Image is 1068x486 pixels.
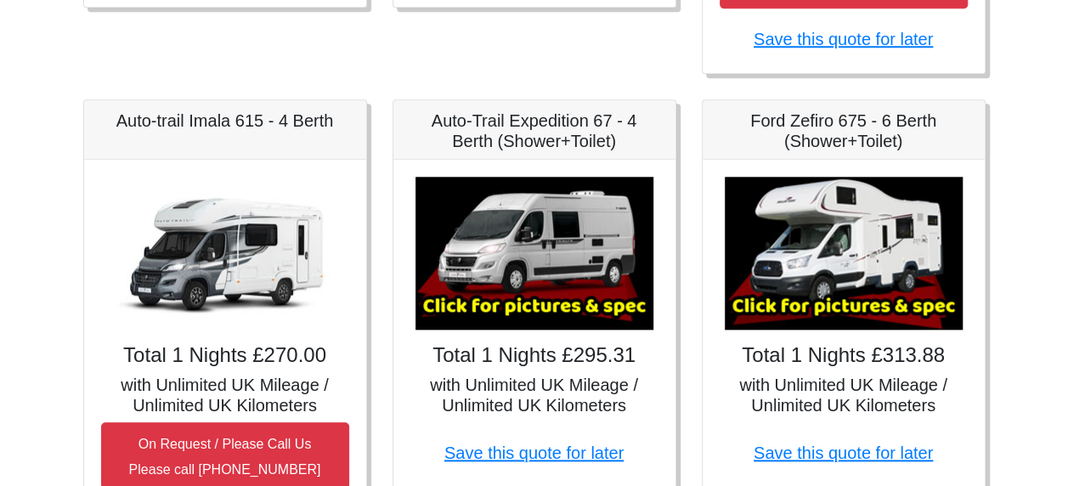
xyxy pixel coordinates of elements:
h5: Ford Zefiro 675 - 6 Berth (Shower+Toilet) [720,110,968,151]
a: Save this quote for later [444,444,624,462]
img: Auto-Trail Expedition 67 - 4 Berth (Shower+Toilet) [415,177,653,330]
h5: with Unlimited UK Mileage / Unlimited UK Kilometers [720,375,968,415]
img: Ford Zefiro 675 - 6 Berth (Shower+Toilet) [725,177,963,330]
a: Save this quote for later [754,444,933,462]
img: Auto-trail Imala 615 - 4 Berth [106,177,344,330]
h4: Total 1 Nights £313.88 [720,343,968,368]
h5: with Unlimited UK Mileage / Unlimited UK Kilometers [101,375,349,415]
h4: Total 1 Nights £270.00 [101,343,349,368]
a: Save this quote for later [754,30,933,48]
small: On Request / Please Call Us Please call [PHONE_NUMBER] [129,437,321,477]
h5: Auto-Trail Expedition 67 - 4 Berth (Shower+Toilet) [410,110,658,151]
h5: with Unlimited UK Mileage / Unlimited UK Kilometers [410,375,658,415]
h5: Auto-trail Imala 615 - 4 Berth [101,110,349,131]
h4: Total 1 Nights £295.31 [410,343,658,368]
